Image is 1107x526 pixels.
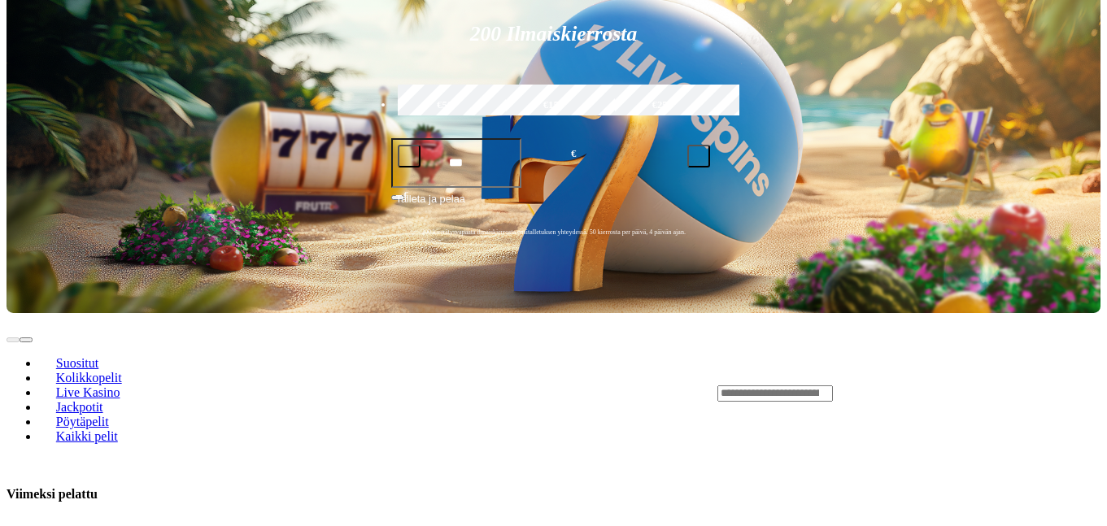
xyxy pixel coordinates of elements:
a: Kolikkopelit [39,366,138,390]
label: €250 [611,82,713,129]
input: Search [717,385,833,402]
a: Jackpotit [39,395,120,419]
button: next slide [20,337,33,342]
span: € [404,189,409,199]
span: Suositut [50,356,105,370]
span: Jackpotit [50,400,110,414]
span: Kolikkopelit [50,371,129,385]
button: plus icon [687,145,710,167]
a: Kaikki pelit [39,424,135,449]
span: Live Kasino [50,385,127,399]
button: prev slide [7,337,20,342]
label: €150 [502,82,604,129]
span: Talleta ja pelaa [396,191,465,220]
h3: Viimeksi pelattu [7,486,98,502]
span: Kaikki pelit [50,429,124,443]
a: Pöytäpelit [39,410,125,434]
span: Pöytäpelit [50,415,115,428]
label: €50 [394,82,496,129]
a: Live Kasino [39,380,137,405]
button: minus icon [398,145,421,167]
span: € [571,146,576,162]
header: Lobby [7,313,1100,472]
nav: Lobby [7,328,685,457]
button: Talleta ja pelaa [391,190,717,221]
